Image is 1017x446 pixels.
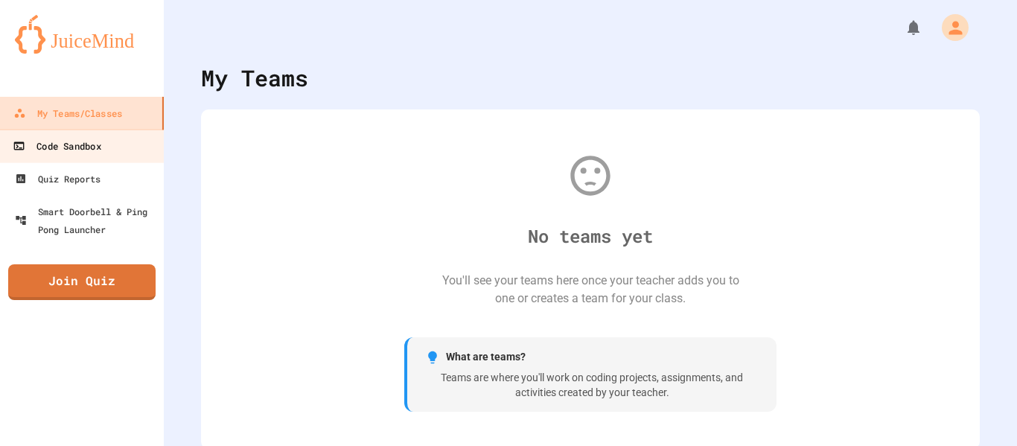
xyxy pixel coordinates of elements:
div: My Notifications [877,15,926,40]
div: Teams are where you'll work on coding projects, assignments, and activities created by your teacher. [425,371,759,400]
div: Quiz Reports [15,170,101,188]
img: logo-orange.svg [15,15,149,54]
div: My Teams/Classes [13,104,122,122]
div: My Teams [201,61,308,95]
div: No teams yet [528,223,653,249]
span: What are teams? [446,349,526,365]
div: You'll see your teams here once your teacher adds you to one or creates a team for your class. [441,272,739,308]
a: Join Quiz [8,264,156,300]
div: Code Sandbox [13,137,101,156]
div: Smart Doorbell & Ping Pong Launcher [15,203,158,238]
div: My Account [926,10,972,45]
